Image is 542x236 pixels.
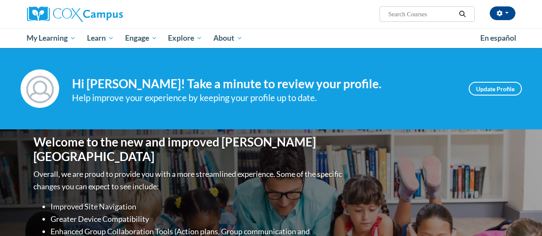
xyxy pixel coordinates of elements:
button: Account Settings [490,6,515,20]
div: Help improve your experience by keeping your profile up to date. [72,91,456,105]
h1: Welcome to the new and improved [PERSON_NAME][GEOGRAPHIC_DATA] [33,135,344,164]
li: Improved Site Navigation [51,200,344,213]
a: Engage [120,28,163,48]
img: Profile Image [21,69,59,108]
li: Greater Device Compatibility [51,213,344,225]
input: Search Courses [387,9,456,19]
span: My Learning [27,33,76,43]
div: Main menu [21,28,522,48]
span: Engage [125,33,157,43]
a: Update Profile [469,82,522,96]
p: Overall, we are proud to provide you with a more streamlined experience. Some of the specific cha... [33,168,344,193]
a: Cox Campus [27,6,181,22]
a: My Learning [21,28,82,48]
span: About [213,33,243,43]
span: En español [480,33,516,42]
img: Cox Campus [27,6,123,22]
a: En español [475,29,522,47]
iframe: Button to launch messaging window [508,202,535,229]
h4: Hi [PERSON_NAME]! Take a minute to review your profile. [72,77,456,91]
button: Search [456,9,469,19]
a: About [208,28,248,48]
a: Learn [81,28,120,48]
span: Learn [87,33,114,43]
a: Explore [162,28,208,48]
span: Explore [168,33,202,43]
